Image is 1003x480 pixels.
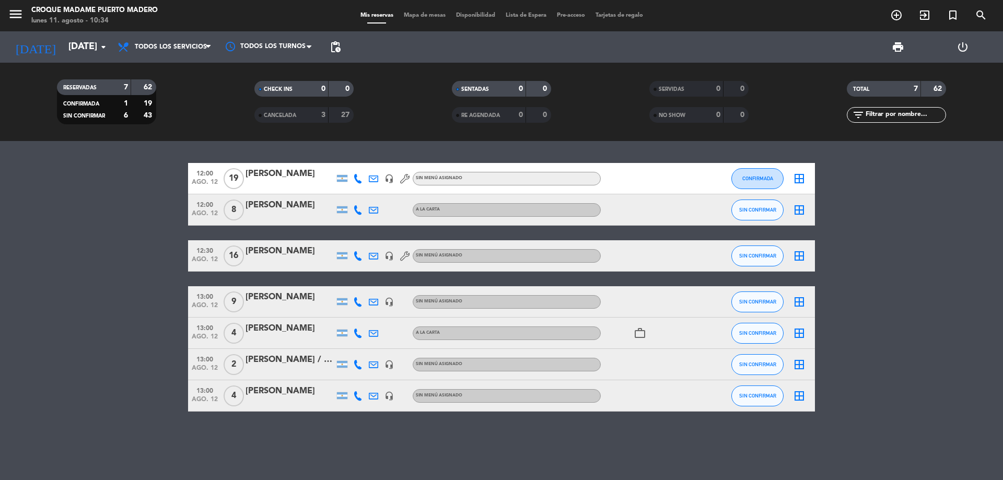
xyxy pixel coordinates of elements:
span: 13:00 [192,353,218,365]
i: filter_list [852,109,865,121]
span: SIN CONFIRMAR [739,299,776,305]
span: SIN CONFIRMAR [739,207,776,213]
span: RE AGENDADA [461,113,500,118]
span: CONFIRMADA [63,101,99,107]
strong: 0 [345,85,352,92]
strong: 3 [321,111,325,119]
span: Mapa de mesas [399,13,451,18]
i: headset_mic [384,391,394,401]
button: SIN CONFIRMAR [731,291,784,312]
div: [PERSON_NAME] [246,322,334,335]
span: SIN CONFIRMAR [739,393,776,399]
span: ago. 12 [192,396,218,408]
strong: 0 [716,85,720,92]
span: CONFIRMADA [742,175,773,181]
strong: 43 [144,112,154,119]
span: 4 [224,323,244,344]
span: Lista de Espera [500,13,552,18]
strong: 0 [740,85,747,92]
span: 4 [224,385,244,406]
input: Filtrar por nombre... [865,109,946,121]
button: menu [8,6,24,26]
div: lunes 11. agosto - 10:34 [31,16,158,26]
span: 9 [224,291,244,312]
strong: 7 [124,84,128,91]
i: work_outline [634,327,646,339]
i: search [975,9,987,21]
span: A LA CARTA [416,207,440,212]
span: Mis reservas [355,13,399,18]
strong: 0 [321,85,325,92]
strong: 0 [543,85,549,92]
span: RESERVADAS [63,85,97,90]
i: add_circle_outline [890,9,903,21]
span: pending_actions [329,41,342,53]
i: [DATE] [8,36,63,58]
strong: 0 [519,85,523,92]
div: [PERSON_NAME] [246,198,334,212]
strong: 62 [934,85,944,92]
strong: 62 [144,84,154,91]
span: Todos los servicios [135,43,207,51]
span: Sin menú asignado [416,176,462,180]
i: border_all [793,327,806,339]
i: turned_in_not [947,9,959,21]
span: NO SHOW [659,113,685,118]
i: border_all [793,172,806,185]
button: SIN CONFIRMAR [731,385,784,406]
span: ago. 12 [192,256,218,268]
span: Sin menú asignado [416,393,462,397]
span: 12:30 [192,244,218,256]
i: headset_mic [384,251,394,261]
span: ago. 12 [192,302,218,314]
button: SIN CONFIRMAR [731,200,784,220]
span: Disponibilidad [451,13,500,18]
span: Sin menú asignado [416,253,462,257]
i: headset_mic [384,174,394,183]
strong: 6 [124,112,128,119]
strong: 1 [124,100,128,107]
i: border_all [793,250,806,262]
span: SERVIDAS [659,87,684,92]
i: border_all [793,296,806,308]
span: print [892,41,904,53]
span: 13:00 [192,321,218,333]
strong: 0 [716,111,720,119]
i: border_all [793,358,806,371]
span: SIN CONFIRMAR [739,253,776,259]
strong: 0 [519,111,523,119]
div: [PERSON_NAME] / [PERSON_NAME] [246,353,334,367]
strong: 7 [914,85,918,92]
span: 13:00 [192,384,218,396]
i: border_all [793,390,806,402]
i: menu [8,6,24,22]
strong: 27 [341,111,352,119]
span: 2 [224,354,244,375]
strong: 19 [144,100,154,107]
span: Tarjetas de regalo [590,13,648,18]
span: 13:00 [192,290,218,302]
button: SIN CONFIRMAR [731,323,784,344]
i: border_all [793,204,806,216]
button: SIN CONFIRMAR [731,245,784,266]
span: CANCELADA [264,113,296,118]
i: exit_to_app [918,9,931,21]
span: SIN CONFIRMAR [739,330,776,336]
button: SIN CONFIRMAR [731,354,784,375]
span: SIN CONFIRMAR [63,113,105,119]
span: 16 [224,245,244,266]
div: [PERSON_NAME] [246,244,334,258]
span: A LA CARTA [416,331,440,335]
span: 12:00 [192,167,218,179]
button: CONFIRMADA [731,168,784,189]
span: 19 [224,168,244,189]
i: headset_mic [384,297,394,307]
div: [PERSON_NAME] [246,167,334,181]
span: ago. 12 [192,210,218,222]
div: Croque Madame Puerto Madero [31,5,158,16]
span: Sin menú asignado [416,299,462,303]
span: 8 [224,200,244,220]
i: arrow_drop_down [97,41,110,53]
span: Sin menú asignado [416,362,462,366]
i: headset_mic [384,360,394,369]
